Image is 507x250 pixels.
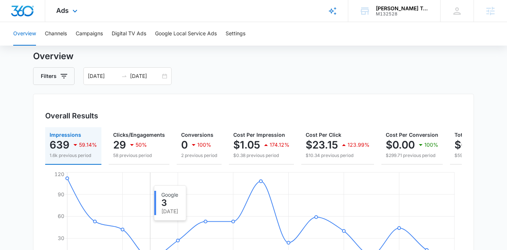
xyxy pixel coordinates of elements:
div: account name [376,6,429,11]
p: 59.14% [79,142,97,147]
span: Clicks/Engagements [113,132,165,138]
p: 0 [181,139,188,151]
p: $10.34 previous period [306,152,370,159]
button: Settings [226,22,245,46]
span: to [121,73,127,79]
p: 174.12% [270,142,290,147]
p: 100% [424,142,438,147]
input: End date [130,72,161,80]
p: $23.15 [306,139,338,151]
span: swap-right [121,73,127,79]
span: Impressions [50,132,81,138]
button: Campaigns [76,22,103,46]
tspan: 30 [58,235,64,241]
tspan: 90 [58,191,64,197]
button: Digital TV Ads [112,22,146,46]
tspan: 60 [58,213,64,219]
button: Google Local Service Ads [155,22,217,46]
img: tab_domain_overview_orange.svg [20,43,26,49]
img: logo_orange.svg [12,12,18,18]
h3: Overview [33,50,474,63]
button: Overview [13,22,36,46]
p: $1.05 [233,139,260,151]
tspan: 120 [54,171,64,177]
p: 639 [50,139,69,151]
p: $0.00 [386,139,415,151]
p: 100% [197,142,211,147]
span: Ads [56,7,69,14]
span: Total Spend [454,132,485,138]
div: Domain: [DOMAIN_NAME] [19,19,81,25]
p: $0.38 previous period [233,152,290,159]
p: 29 [113,139,126,151]
img: tab_keywords_by_traffic_grey.svg [73,43,79,49]
input: Start date [88,72,118,80]
button: Filters [33,67,75,85]
span: Cost Per Conversion [386,132,438,138]
h3: Overall Results [45,110,98,121]
button: Channels [45,22,67,46]
div: account id [376,11,429,17]
p: 58 previous period [113,152,165,159]
p: 2 previous period [181,152,217,159]
div: Domain Overview [28,43,66,48]
p: 1.6k previous period [50,152,97,159]
p: 50% [136,142,147,147]
div: Keywords by Traffic [81,43,124,48]
span: Conversions [181,132,213,138]
span: Cost Per Click [306,132,341,138]
p: 123.99% [348,142,370,147]
div: v 4.0.25 [21,12,36,18]
img: website_grey.svg [12,19,18,25]
p: $671.34 [454,139,495,151]
span: Cost Per Impression [233,132,285,138]
p: $299.71 previous period [386,152,438,159]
